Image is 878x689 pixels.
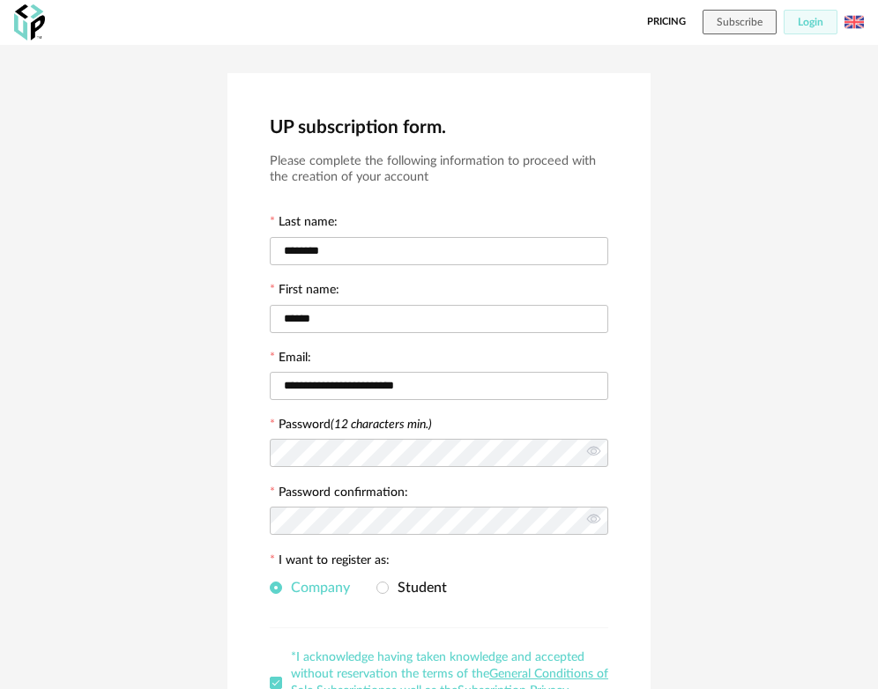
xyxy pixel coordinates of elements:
label: Password [279,419,432,431]
span: Subscribe [717,17,763,27]
button: Subscribe [703,10,777,34]
label: I want to register as: [270,554,390,570]
label: Last name: [270,216,338,232]
span: Login [798,17,823,27]
label: Password confirmation: [270,486,408,502]
img: us [845,12,864,32]
button: Login [784,10,837,34]
label: Email: [270,352,311,367]
h3: Please complete the following information to proceed with the creation of your account [270,153,608,186]
span: Student [389,581,447,595]
h2: UP subscription form. [270,115,608,139]
img: OXP [14,4,45,41]
a: Pricing [647,10,686,34]
span: Company [282,581,350,595]
i: (12 characters min.) [331,419,432,431]
label: First name: [270,284,339,300]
